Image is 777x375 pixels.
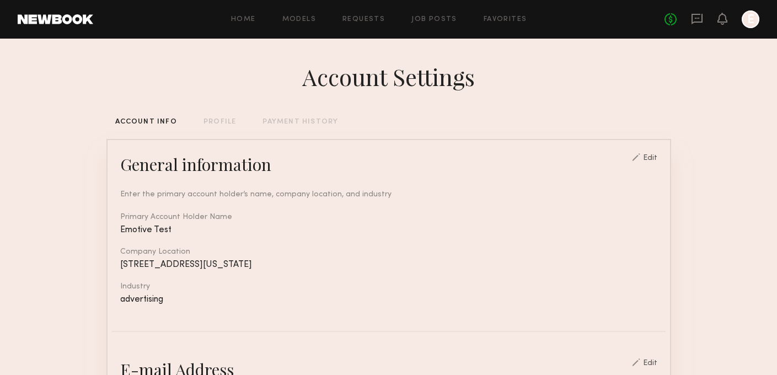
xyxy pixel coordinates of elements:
div: PROFILE [203,119,236,126]
div: advertising [120,295,657,304]
a: Requests [342,16,385,23]
div: ACCOUNT INFO [115,119,177,126]
div: Company Location [120,248,657,256]
a: Home [231,16,256,23]
div: PAYMENT HISTORY [262,119,338,126]
a: Job Posts [411,16,457,23]
div: Edit [643,360,657,367]
div: Industry [120,283,657,291]
div: Enter the primary account holder’s name, company location, and industry [120,189,657,200]
div: [STREET_ADDRESS][US_STATE] [120,260,657,270]
div: Emotive Test [120,226,657,235]
a: Models [282,16,316,23]
div: General information [120,153,271,175]
div: Account Settings [302,61,475,92]
div: Primary Account Holder Name [120,213,657,221]
div: Edit [643,154,657,162]
a: E [742,10,759,28]
a: Favorites [484,16,527,23]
